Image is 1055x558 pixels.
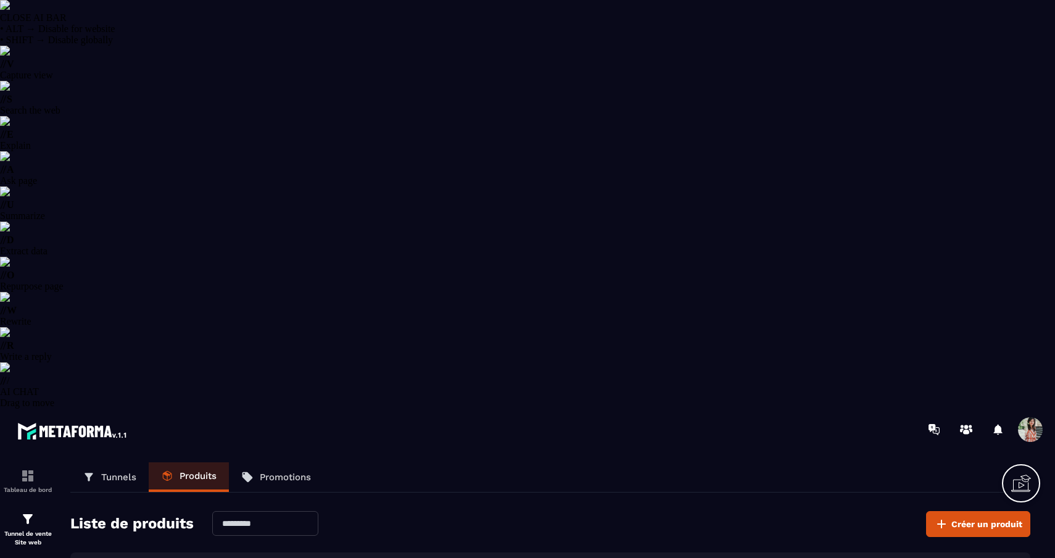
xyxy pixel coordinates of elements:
[101,472,136,483] p: Tunnels
[17,420,128,442] img: logo
[180,470,217,481] p: Produits
[70,511,194,537] h2: Liste de produits
[3,530,52,547] p: Tunnel de vente Site web
[951,518,1022,530] span: Créer un produit
[229,462,323,492] a: Promotions
[3,486,52,493] p: Tableau de bord
[260,472,311,483] p: Promotions
[20,512,35,527] img: formation
[3,502,52,556] a: formationformationTunnel de vente Site web
[926,511,1030,537] button: Créer un produit
[20,468,35,483] img: formation
[149,462,229,492] a: Produits
[70,462,149,492] a: Tunnels
[3,459,52,502] a: formationformationTableau de bord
